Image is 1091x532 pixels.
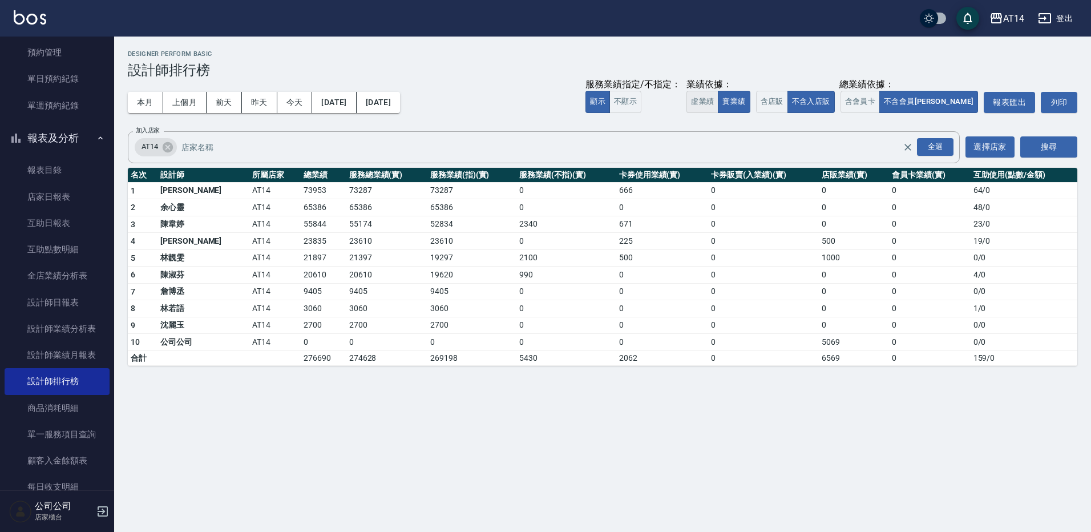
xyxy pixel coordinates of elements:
td: 0 [616,300,708,317]
a: 報表目錄 [5,157,110,183]
td: 2100 [516,249,616,267]
td: 64 / 0 [971,182,1077,199]
td: 0 [301,334,346,351]
p: 店家櫃台 [35,512,93,522]
td: 5069 [819,334,889,351]
th: 服務業績(指)(實) [427,168,516,183]
span: 6 [131,270,135,279]
div: AT14 [1003,11,1024,26]
button: 報表匯出 [984,92,1035,113]
div: AT14 [135,138,177,156]
input: 店家名稱 [179,137,923,157]
td: 9405 [301,283,346,300]
span: 7 [131,287,135,296]
button: 本月 [128,92,163,113]
td: 0 [516,317,616,334]
a: 設計師業績分析表 [5,316,110,342]
span: 9 [131,321,135,330]
button: 實業績 [718,91,750,113]
td: 0 [708,267,819,284]
td: 0 [516,300,616,317]
td: 2700 [301,317,346,334]
td: 2700 [427,317,516,334]
td: 48 / 0 [971,199,1077,216]
a: 顧客入金餘額表 [5,448,110,474]
button: 今天 [277,92,313,113]
td: 0 [889,199,970,216]
span: 4 [131,236,135,245]
td: 4 / 0 [971,267,1077,284]
span: 3 [131,220,135,229]
td: 0 [819,182,889,199]
td: 269198 [427,350,516,365]
td: 500 [819,233,889,250]
td: 1 / 0 [971,300,1077,317]
td: 23835 [301,233,346,250]
button: Open [915,136,956,158]
label: 加入店家 [136,126,160,135]
th: 服務業績(不指)(實) [516,168,616,183]
td: 55844 [301,216,346,233]
a: 單週預約紀錄 [5,92,110,119]
td: 3060 [346,300,427,317]
td: 0 [516,182,616,199]
td: AT14 [249,216,301,233]
td: 0 [889,182,970,199]
td: AT14 [249,249,301,267]
span: 5 [131,253,135,263]
td: 0 [708,283,819,300]
td: 0 [616,283,708,300]
td: 0 [889,300,970,317]
td: AT14 [249,317,301,334]
button: Clear [900,139,916,155]
td: 0 [516,199,616,216]
td: 0 [819,300,889,317]
td: 0 [516,283,616,300]
button: 登出 [1033,8,1077,29]
span: 8 [131,304,135,313]
button: 報表及分析 [5,123,110,153]
div: 服務業績指定/不指定： [585,79,681,91]
th: 服務總業績(實) [346,168,427,183]
th: 卡券販賣(入業績)(實) [708,168,819,183]
td: [PERSON_NAME] [157,233,249,250]
img: Person [9,500,32,523]
button: 不含會員[PERSON_NAME] [879,91,978,113]
td: 55174 [346,216,427,233]
a: 商品消耗明細 [5,395,110,421]
td: 23610 [346,233,427,250]
td: 65386 [346,199,427,216]
td: 1000 [819,249,889,267]
td: 23 / 0 [971,216,1077,233]
td: 0 [616,317,708,334]
a: 預約管理 [5,39,110,66]
td: 0 [889,350,970,365]
a: 全店業績分析表 [5,263,110,289]
td: 0 [819,267,889,284]
th: 名次 [128,168,157,183]
td: 159 / 0 [971,350,1077,365]
th: 互助使用(點數/金額) [971,168,1077,183]
span: 10 [131,337,140,346]
td: 0 [708,334,819,351]
button: save [956,7,979,30]
a: 設計師排行榜 [5,368,110,394]
td: AT14 [249,233,301,250]
div: 總業績依據： [756,79,979,91]
td: 3060 [301,300,346,317]
div: 業績依據： [686,79,750,91]
table: a dense table [128,168,1077,366]
th: 會員卡業績(實) [889,168,970,183]
button: 搜尋 [1020,136,1077,158]
td: AT14 [249,334,301,351]
td: 陳淑芬 [157,267,249,284]
td: 0 [708,182,819,199]
td: 林靚雯 [157,249,249,267]
img: Logo [14,10,46,25]
td: 0 [708,199,819,216]
td: 73953 [301,182,346,199]
th: 卡券使用業績(實) [616,168,708,183]
td: 21897 [301,249,346,267]
td: 0 / 0 [971,334,1077,351]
